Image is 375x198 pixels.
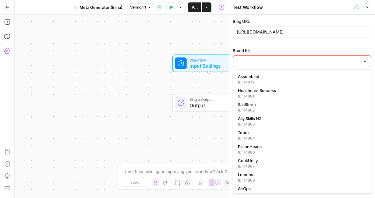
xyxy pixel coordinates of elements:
span: Assembled [238,73,364,80]
span: Output [189,102,230,109]
span: Single Output [189,97,230,102]
span: Version 1 [130,5,146,10]
span: 120% [131,180,139,185]
span: SaaStorm [238,101,364,108]
div: ID: 14883 [238,122,366,127]
span: CookUnity [238,157,364,164]
span: Healthcare Success [238,87,364,94]
div: Can't be blank [233,69,371,75]
div: ID: 14886 [238,150,366,155]
button: Meta Generator (Elina) [70,2,126,12]
span: Tebra [238,129,364,136]
div: ID: 14882 [238,108,366,113]
span: AirOps [238,186,364,192]
span: Ally Skills NZ [238,115,364,122]
div: ID: 14621 [238,192,366,197]
span: Publish [192,4,198,10]
div: ID: 14888 [238,178,366,183]
button: Version 1 [127,3,154,11]
span: Input Settings [189,62,226,69]
span: Meta Generator (Elina) [80,4,122,10]
span: Workflow [189,57,226,63]
div: ID: 14879 [238,80,366,85]
button: Copy [223,179,237,187]
div: ID: 14881 [238,94,366,99]
div: ID: 14887 [238,164,366,169]
div: Single OutputOutput [152,94,266,112]
span: Copy [225,180,235,186]
div: ID: 14884 [238,136,366,141]
label: Blog URL [233,18,371,24]
label: Brand Kit [233,48,371,54]
div: WorkflowInput SettingsInputs [152,55,266,72]
span: Lumens [238,171,364,178]
span: PistonHeads [238,143,364,150]
g: Edge from start to end [208,72,210,94]
button: Publish [188,2,201,12]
